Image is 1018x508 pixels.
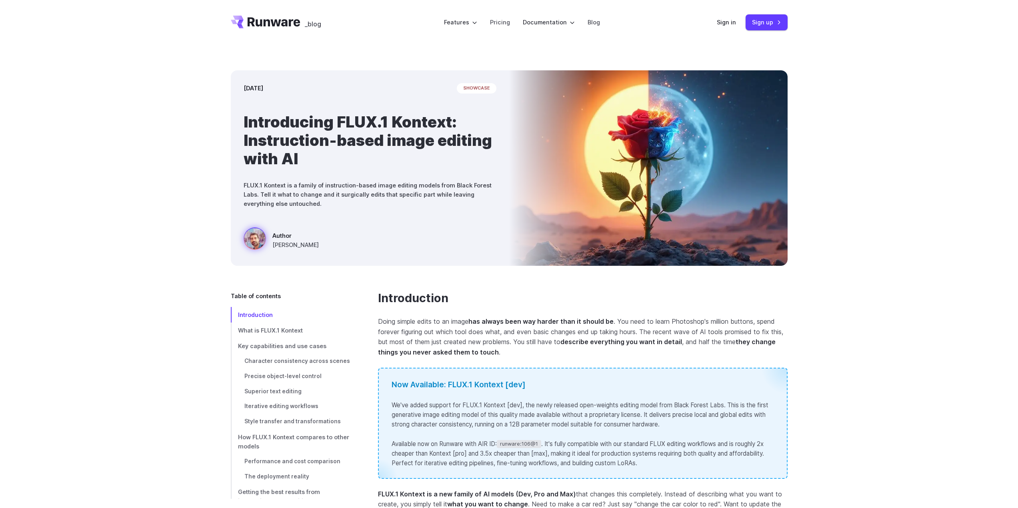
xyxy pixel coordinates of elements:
span: Table of contents [231,291,281,301]
strong: describe everything you want in detail [560,338,682,346]
code: runware:106@1 [497,440,541,448]
span: How FLUX.1 Kontext compares to other models [238,434,349,450]
span: Performance and cost comparison [244,458,340,464]
p: We've added support for FLUX.1 Kontext [dev], the newly released open-weights editing model from ... [392,400,774,430]
a: Sign in [717,18,736,27]
a: Surreal rose in a desert landscape, split between day and night with the sun and moon aligned beh... [244,227,319,253]
p: Doing simple edits to an image . You need to learn Photoshop's million buttons, spend forever fig... [378,317,788,357]
a: The deployment reality [231,469,352,484]
time: [DATE] [244,84,263,93]
span: _blog [305,21,321,27]
span: What is FLUX.1 Kontext [238,327,303,334]
span: [PERSON_NAME] [272,240,319,249]
label: Features [444,18,477,27]
a: Style transfer and transformations [231,414,352,429]
span: Key capabilities and use cases [238,343,326,349]
span: Superior text editing [244,388,302,394]
span: Style transfer and transformations [244,418,341,424]
a: Introduction [231,307,352,323]
span: The deployment reality [244,473,309,480]
img: Surreal rose in a desert landscape, split between day and night with the sun and moon aligned beh... [509,70,788,266]
a: Character consistency across scenes [231,354,352,369]
span: Introduction [238,311,273,318]
label: Documentation [523,18,575,27]
span: Getting the best results from instruction-based editing [238,488,320,504]
a: Go to / [231,16,300,28]
a: Sign up [746,14,788,30]
a: Pricing [490,18,510,27]
a: How FLUX.1 Kontext compares to other models [231,429,352,454]
p: Available now on Runware with AIR ID: . It's fully compatible with our standard FLUX editing work... [392,439,774,468]
a: Blog [588,18,600,27]
a: Precise object-level control [231,369,352,384]
strong: what you want to change [447,500,528,508]
span: showcase [457,83,496,94]
div: Now Available: FLUX.1 Kontext [dev] [392,379,774,391]
a: Iterative editing workflows [231,399,352,414]
a: What is FLUX.1 Kontext [231,323,352,338]
strong: FLUX.1 Kontext is a new family of AI models (Dev, Pro and Max) [378,490,576,498]
p: FLUX.1 Kontext is a family of instruction-based image editing models from Black Forest Labs. Tell... [244,181,496,208]
a: Key capabilities and use cases [231,338,352,354]
h1: Introducing FLUX.1 Kontext: Instruction-based image editing with AI [244,113,496,168]
a: Introduction [378,291,448,305]
span: Character consistency across scenes [244,358,350,364]
span: Iterative editing workflows [244,403,318,409]
span: Author [272,231,319,240]
strong: has always been way harder than it should be [468,317,614,325]
a: _blog [305,16,321,28]
a: Superior text editing [231,384,352,399]
span: Precise object-level control [244,373,322,379]
a: Performance and cost comparison [231,454,352,469]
